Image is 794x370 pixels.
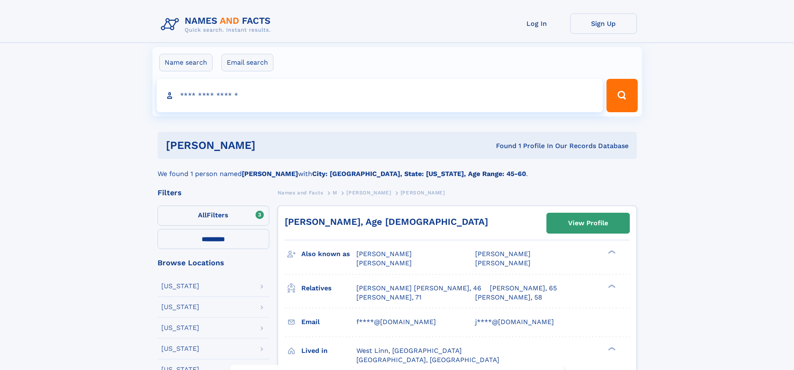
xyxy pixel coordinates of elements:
[356,284,481,293] a: [PERSON_NAME] [PERSON_NAME], 46
[278,187,323,198] a: Names and Facts
[333,190,337,196] span: M
[158,159,637,179] div: We found 1 person named with .
[159,54,213,71] label: Name search
[376,141,629,151] div: Found 1 Profile In Our Records Database
[356,347,462,355] span: West Linn, [GEOGRAPHIC_DATA]
[475,259,531,267] span: [PERSON_NAME]
[346,190,391,196] span: [PERSON_NAME]
[301,247,356,261] h3: Also known as
[301,281,356,295] h3: Relatives
[285,216,488,227] a: [PERSON_NAME], Age [DEMOGRAPHIC_DATA]
[161,304,199,310] div: [US_STATE]
[568,214,608,233] div: View Profile
[158,189,269,196] div: Filters
[161,283,199,289] div: [US_STATE]
[166,140,376,151] h1: [PERSON_NAME]
[158,259,269,267] div: Browse Locations
[606,346,616,351] div: ❯
[356,250,412,258] span: [PERSON_NAME]
[301,344,356,358] h3: Lived in
[242,170,298,178] b: [PERSON_NAME]
[356,293,421,302] a: [PERSON_NAME], 71
[570,13,637,34] a: Sign Up
[157,79,603,112] input: search input
[606,283,616,289] div: ❯
[606,79,637,112] button: Search Button
[312,170,526,178] b: City: [GEOGRAPHIC_DATA], State: [US_STATE], Age Range: 45-60
[547,213,629,233] a: View Profile
[346,187,391,198] a: [PERSON_NAME]
[606,249,616,255] div: ❯
[198,211,207,219] span: All
[158,13,278,36] img: Logo Names and Facts
[475,293,542,302] a: [PERSON_NAME], 58
[161,345,199,352] div: [US_STATE]
[356,259,412,267] span: [PERSON_NAME]
[475,250,531,258] span: [PERSON_NAME]
[490,284,557,293] a: [PERSON_NAME], 65
[158,206,269,226] label: Filters
[221,54,273,71] label: Email search
[161,325,199,331] div: [US_STATE]
[356,356,499,364] span: [GEOGRAPHIC_DATA], [GEOGRAPHIC_DATA]
[401,190,445,196] span: [PERSON_NAME]
[301,315,356,329] h3: Email
[333,187,337,198] a: M
[503,13,570,34] a: Log In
